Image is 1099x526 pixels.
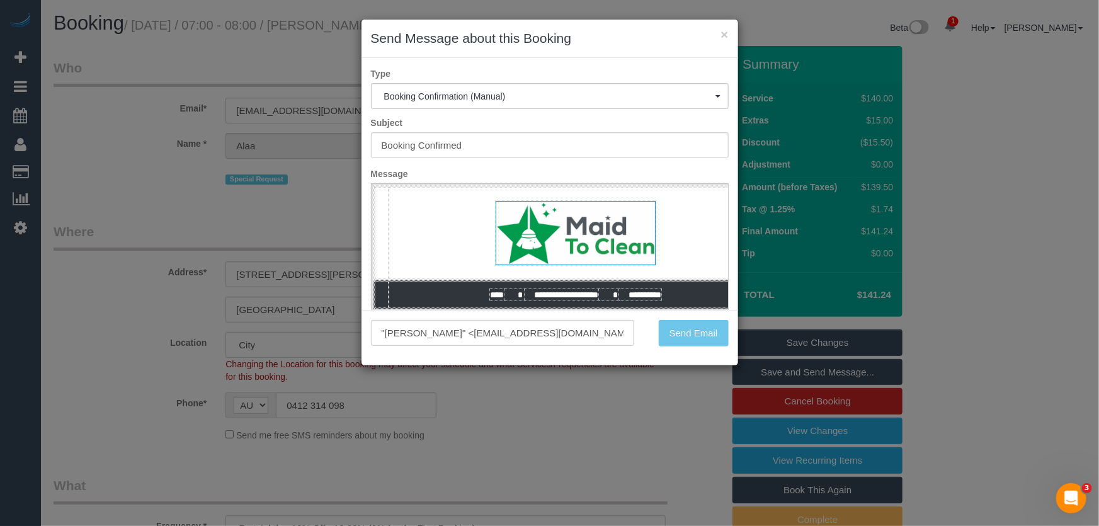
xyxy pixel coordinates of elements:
button: Booking Confirmation (Manual) [371,83,729,109]
input: Subject [371,132,729,158]
label: Subject [362,117,738,129]
label: Message [362,168,738,180]
iframe: Intercom live chat [1056,483,1086,513]
label: Type [362,67,738,80]
span: Booking Confirmation (Manual) [384,91,715,101]
iframe: Rich Text Editor, editor1 [372,184,728,380]
span: 3 [1082,483,1092,493]
h3: Send Message about this Booking [371,29,729,48]
button: × [720,28,728,41]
